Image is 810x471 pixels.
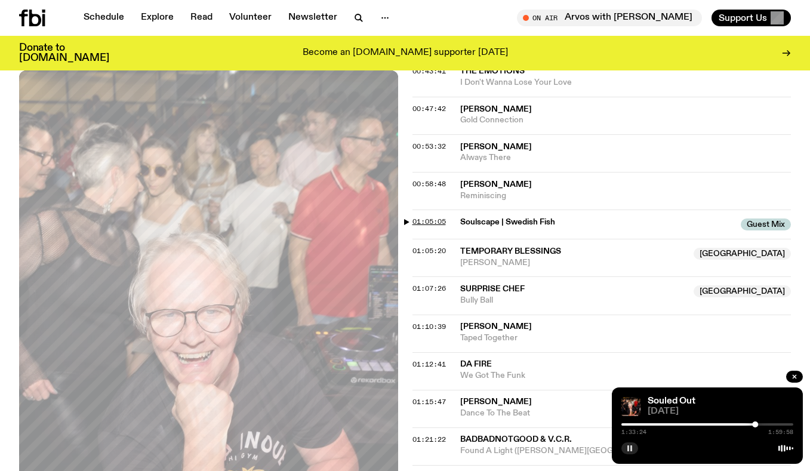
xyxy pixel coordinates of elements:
[648,407,793,416] span: [DATE]
[712,10,791,26] button: Support Us
[183,10,220,26] a: Read
[648,396,695,406] a: Souled Out
[412,246,446,255] span: 01:05:20
[19,43,109,63] h3: Donate to [DOMAIN_NAME]
[412,361,446,368] button: 01:12:41
[460,247,561,255] span: Temporary Blessings
[412,104,446,113] span: 00:47:42
[412,397,446,407] span: 01:15:47
[530,13,696,22] span: Tune in live
[460,217,734,228] span: Soulscape | Swedish Fish
[694,285,791,297] span: [GEOGRAPHIC_DATA]
[460,435,572,444] span: BADBADNOTGOOD & V.C.R.
[281,10,344,26] a: Newsletter
[412,284,446,293] span: 01:07:26
[134,10,181,26] a: Explore
[412,285,446,292] button: 01:07:26
[719,13,767,23] span: Support Us
[412,179,446,189] span: 00:58:48
[460,105,532,113] span: [PERSON_NAME]
[412,217,446,226] span: 01:05:05
[460,398,532,406] span: [PERSON_NAME]
[460,445,791,457] span: Found A Light ([PERSON_NAME][GEOGRAPHIC_DATA])
[460,333,791,344] span: Taped Together
[412,66,446,76] span: 00:43:41
[460,370,791,381] span: We Got The Funk
[412,218,446,225] button: 01:05:05
[222,10,279,26] a: Volunteer
[412,324,446,330] button: 01:10:39
[460,285,525,293] span: Surprise Chef
[412,435,446,444] span: 01:21:22
[460,180,532,189] span: [PERSON_NAME]
[460,408,687,419] span: Dance To The Beat
[460,77,791,88] span: I Don't Wanna Lose Your Love
[412,141,446,151] span: 00:53:32
[768,429,793,435] span: 1:59:58
[303,48,508,59] p: Become an [DOMAIN_NAME] supporter [DATE]
[621,429,646,435] span: 1:33:24
[412,106,446,112] button: 00:47:42
[412,68,446,75] button: 00:43:41
[741,218,791,230] span: Guest Mix
[76,10,131,26] a: Schedule
[412,248,446,254] button: 01:05:20
[412,322,446,331] span: 01:10:39
[460,115,791,126] span: Gold Connection
[460,67,525,75] span: The Emotions
[412,181,446,187] button: 00:58:48
[460,143,532,151] span: [PERSON_NAME]
[460,322,532,331] span: [PERSON_NAME]
[412,143,446,150] button: 00:53:32
[412,359,446,369] span: 01:12:41
[412,399,446,405] button: 01:15:47
[517,10,702,26] button: On AirArvos with [PERSON_NAME]
[460,295,687,306] span: Bully Ball
[460,257,687,269] span: [PERSON_NAME]
[460,152,791,164] span: Always There
[460,360,492,368] span: Da Fire
[460,190,791,202] span: Reminiscing
[694,248,791,260] span: [GEOGRAPHIC_DATA]
[412,436,446,443] button: 01:21:22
